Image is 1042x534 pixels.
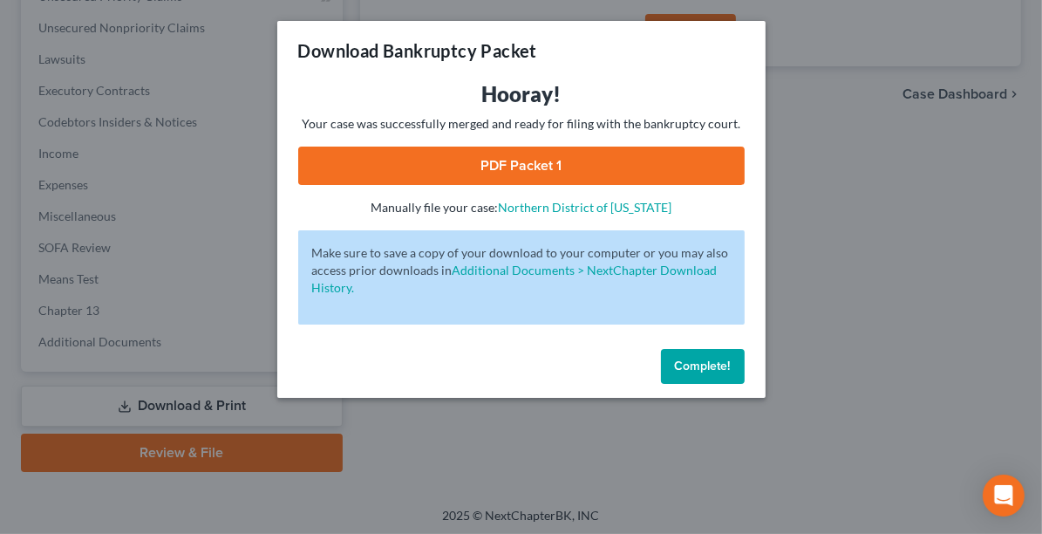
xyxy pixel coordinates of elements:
[661,349,745,384] button: Complete!
[312,263,718,295] a: Additional Documents > NextChapter Download History.
[498,200,671,215] a: Northern District of [US_STATE]
[298,80,745,108] h3: Hooray!
[983,475,1025,517] div: Open Intercom Messenger
[298,147,745,185] a: PDF Packet 1
[298,199,745,216] p: Manually file your case:
[675,359,731,373] span: Complete!
[298,115,745,133] p: Your case was successfully merged and ready for filing with the bankruptcy court.
[312,244,731,297] p: Make sure to save a copy of your download to your computer or you may also access prior downloads in
[298,38,537,63] h3: Download Bankruptcy Packet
